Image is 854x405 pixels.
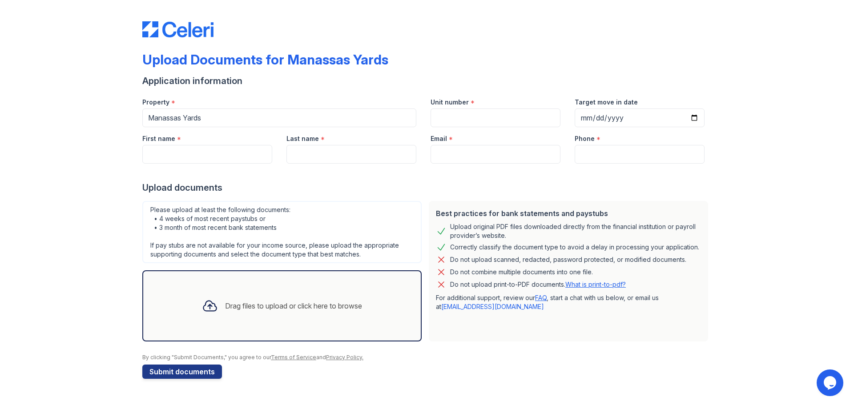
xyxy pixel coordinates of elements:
[271,354,316,361] a: Terms of Service
[225,301,362,311] div: Drag files to upload or click here to browse
[450,267,593,277] div: Do not combine multiple documents into one file.
[575,134,595,143] label: Phone
[450,280,626,289] p: Do not upload print-to-PDF documents.
[142,98,169,107] label: Property
[142,201,422,263] div: Please upload at least the following documents: • 4 weeks of most recent paystubs or • 3 month of...
[142,21,213,37] img: CE_Logo_Blue-a8612792a0a2168367f1c8372b55b34899dd931a85d93a1a3d3e32e68fde9ad4.png
[142,134,175,143] label: First name
[535,294,547,301] a: FAQ
[450,222,701,240] div: Upload original PDF files downloaded directly from the financial institution or payroll provider’...
[441,303,544,310] a: [EMAIL_ADDRESS][DOMAIN_NAME]
[436,208,701,219] div: Best practices for bank statements and paystubs
[450,254,686,265] div: Do not upload scanned, redacted, password protected, or modified documents.
[431,98,469,107] label: Unit number
[142,365,222,379] button: Submit documents
[142,75,712,87] div: Application information
[436,293,701,311] p: For additional support, review our , start a chat with us below, or email us at
[817,369,845,396] iframe: chat widget
[565,281,626,288] a: What is print-to-pdf?
[286,134,319,143] label: Last name
[142,181,712,194] div: Upload documents
[431,134,447,143] label: Email
[326,354,363,361] a: Privacy Policy.
[450,242,699,253] div: Correctly classify the document type to avoid a delay in processing your application.
[575,98,638,107] label: Target move in date
[142,354,712,361] div: By clicking "Submit Documents," you agree to our and
[142,52,388,68] div: Upload Documents for Manassas Yards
